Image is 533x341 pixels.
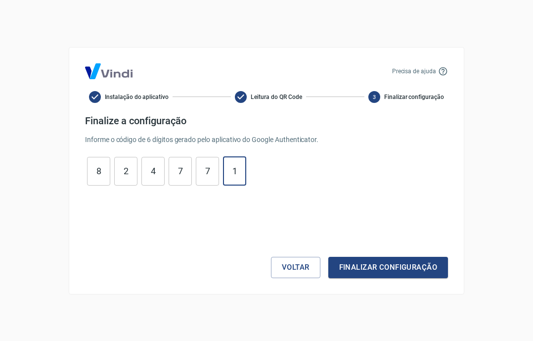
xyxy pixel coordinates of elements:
span: Leitura do QR Code [251,93,302,101]
p: Precisa de ajuda [392,67,436,76]
button: Finalizar configuração [328,257,448,278]
img: Logo Vind [85,63,133,79]
span: Instalação do aplicativo [105,93,169,101]
text: 3 [373,94,376,100]
p: Informe o código de 6 dígitos gerado pelo aplicativo do Google Authenticator. [85,135,448,145]
h4: Finalize a configuração [85,115,448,127]
button: Voltar [271,257,320,278]
span: Finalizar configuração [384,93,444,101]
